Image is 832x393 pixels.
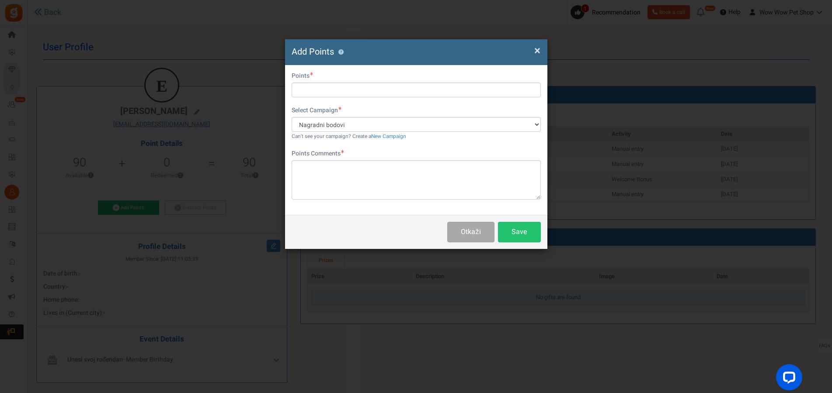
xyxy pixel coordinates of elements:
[292,72,313,80] label: Points
[447,222,494,242] button: Otkaži
[338,49,344,55] button: ?
[371,133,406,140] a: New Campaign
[498,222,541,242] button: Save
[292,45,334,58] span: Add Points
[292,106,341,115] label: Select Campaign
[292,149,344,158] label: Points Comments
[292,133,406,140] small: Can't see your campaign? Create a
[534,42,540,59] span: ×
